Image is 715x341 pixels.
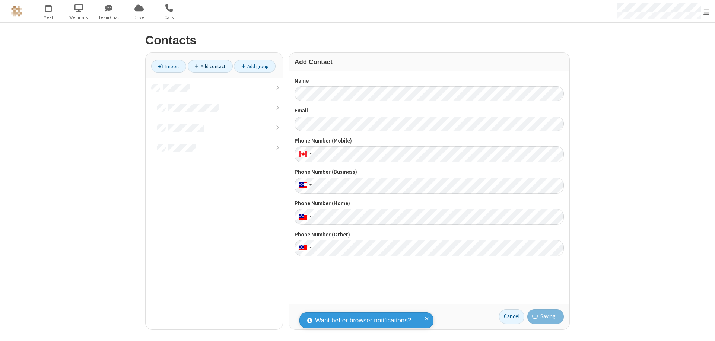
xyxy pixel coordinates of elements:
[234,60,276,73] a: Add group
[35,14,63,21] span: Meet
[295,178,314,194] div: United States: + 1
[95,14,123,21] span: Team Chat
[65,14,93,21] span: Webinars
[295,209,314,225] div: United States: + 1
[315,316,411,325] span: Want better browser notifications?
[145,34,570,47] h2: Contacts
[295,137,564,145] label: Phone Number (Mobile)
[540,312,559,321] span: Saving...
[125,14,153,21] span: Drive
[295,77,564,85] label: Name
[295,240,314,256] div: United States: + 1
[696,322,709,336] iframe: Chat
[295,58,564,66] h3: Add Contact
[295,168,564,176] label: Phone Number (Business)
[11,6,22,17] img: QA Selenium DO NOT DELETE OR CHANGE
[188,60,233,73] a: Add contact
[527,309,564,324] button: Saving...
[295,199,564,208] label: Phone Number (Home)
[151,60,186,73] a: Import
[295,106,564,115] label: Email
[295,230,564,239] label: Phone Number (Other)
[155,14,183,21] span: Calls
[499,309,524,324] a: Cancel
[295,146,314,162] div: Canada: + 1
